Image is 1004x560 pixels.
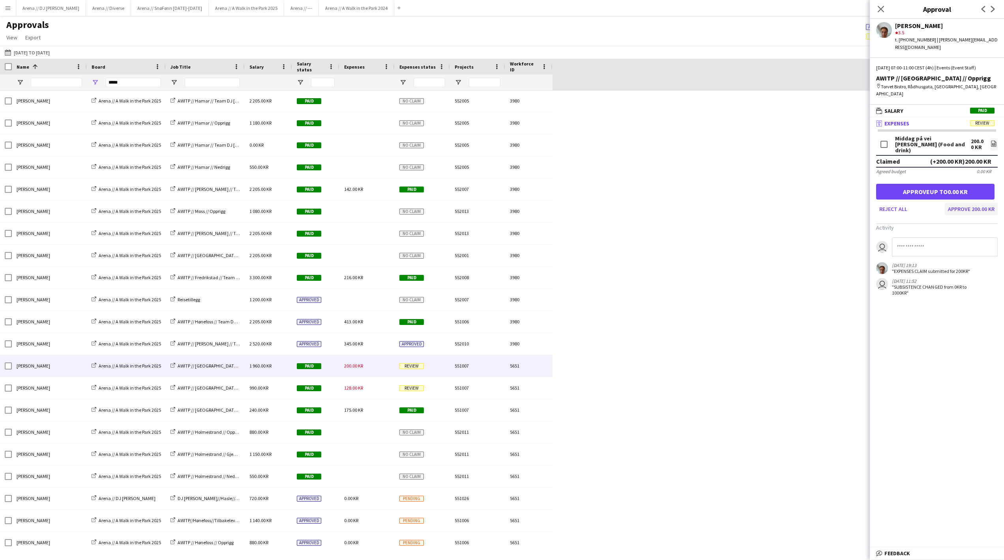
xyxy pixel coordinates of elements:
span: Arena // A Walk in the Park 2025 [99,319,161,325]
div: t. [PHONE_NUMBER] | [PERSON_NAME][EMAIL_ADDRESS][DOMAIN_NAME] [895,36,998,50]
div: [PERSON_NAME] [12,90,87,112]
a: AWITP // Moss // Opprigg [170,208,225,214]
div: ExpensesReview [870,129,1004,306]
span: Approved [399,341,424,347]
span: Salary [249,64,264,70]
div: [PERSON_NAME] [12,200,87,222]
input: Projects Filter Input [469,78,500,87]
div: 552005 [450,90,505,112]
span: Paid [297,187,321,192]
span: Expenses [344,64,365,70]
div: (+200.00 KR) 200.00 KR [930,157,991,165]
span: 57 [866,32,902,39]
span: AWITP // Hamar // Nedrigg [178,164,230,170]
div: 3.5 [895,29,998,36]
span: 413.00 KR [344,319,363,325]
div: 5651 [505,532,553,553]
span: Salary status [297,61,325,73]
span: AWITP//Hønefoss//Tilbakelevering [178,517,245,523]
div: Claimed [876,157,900,165]
span: Approved [297,496,321,502]
input: Expenses status Filter Input [414,78,445,87]
a: AWITP // Hamar // Opprigg [170,120,230,126]
span: AWITP // [GEOGRAPHIC_DATA] // Team DJ [PERSON_NAME] [178,252,296,258]
div: [PERSON_NAME] [12,112,87,134]
button: Arena // A Walk in the Park 2025 [209,0,284,16]
span: Paid [297,253,321,259]
div: 551007 [450,377,505,399]
div: 552011 [450,443,505,465]
span: AWITP // Hamar // Team DJ [PERSON_NAME] // [PERSON_NAME] dansere [178,98,322,104]
span: No claim [399,474,424,480]
a: AWITP // Hamar // Nedrigg [170,164,230,170]
button: Arena // SnøFønn [DATE]-[DATE] [131,0,209,16]
span: AWITP // Holmestrand // Gjennomføring [178,451,257,457]
span: 0.00 KR [344,495,358,501]
span: AWITP // [GEOGRAPHIC_DATA] // Gjennomføring [178,385,273,391]
a: Reisetillegg [170,297,200,302]
span: Paid [297,120,321,126]
span: Job Title [170,64,191,70]
a: Arena // A Walk in the Park 2025 [92,319,161,325]
span: 2 520.00 KR [249,341,272,347]
div: 5651 [505,421,553,443]
span: Arena // A Walk in the Park 2025 [99,120,161,126]
span: No claim [399,297,424,303]
span: No claim [399,164,424,170]
span: 1 140.00 KR [249,517,272,523]
a: AWITP // Holmestrand // Nedrigg [170,473,242,479]
span: No claim [399,120,424,126]
div: 551007 [450,355,505,377]
a: AWITP // Hønefoss // Opprigg [170,539,234,545]
span: Pending [399,496,424,502]
a: DJ [PERSON_NAME]//Hasle//Vinslottet [170,495,254,501]
span: AWITP // Hønefoss // Opprigg [178,539,234,545]
a: Arena // A Walk in the Park 2025 [92,341,161,347]
span: Feedback [884,550,910,557]
a: Arena // A Walk in the Park 2025 [92,297,161,302]
div: Middag på vei [PERSON_NAME] (Food and drink) [895,136,971,153]
a: Arena // A Walk in the Park 2025 [92,208,161,214]
a: Arena // A Walk in the Park 2025 [92,363,161,369]
span: Paid [297,452,321,457]
a: Arena // A Walk in the Park 2025 [92,164,161,170]
a: AWITP // Hønefoss // Team DJ [PERSON_NAME] [170,319,270,325]
a: AWITP // Hamar // Team DJ [PERSON_NAME] [170,142,267,148]
span: Arena // A Walk in the Park 2025 [99,230,161,236]
span: Arena // A Walk in the Park 2025 [99,274,161,280]
span: Arena // DJ [PERSON_NAME] [99,495,155,501]
span: 880.00 KR [249,539,268,545]
div: 551006 [450,311,505,332]
span: Arena // A Walk in the Park 2025 [99,451,161,457]
app-user-avatar: Tuva Bakken [876,278,888,290]
span: Approved [297,319,321,325]
a: AWITP // Fredrikstad // Team DJ [PERSON_NAME] [170,274,275,280]
span: Arena // A Walk in the Park 2025 [99,186,161,192]
div: 552013 [450,222,505,244]
a: AWITP // [PERSON_NAME] // Team DJ [PERSON_NAME] [170,186,286,192]
span: Export [25,34,41,41]
span: 2 205.00 KR [249,230,272,236]
span: No claim [399,142,424,148]
a: Arena // A Walk in the Park 2025 [92,252,161,258]
span: 990.00 KR [249,385,268,391]
div: 552010 [450,333,505,355]
a: AWITP // [GEOGRAPHIC_DATA] // Opprigg [170,363,259,369]
span: Approved [297,518,321,524]
div: [PERSON_NAME] [12,377,87,399]
span: Paid [297,164,321,170]
button: Arena // --- [284,0,319,16]
span: Approved [297,297,321,303]
span: Expenses [884,120,909,127]
a: Arena // A Walk in the Park 2025 [92,385,161,391]
span: Approved [297,341,321,347]
div: 3980 [505,333,553,355]
span: Arena // A Walk in the Park 2025 [99,142,161,148]
span: AWITP // Fredrikstad // Team DJ [PERSON_NAME] [178,274,275,280]
div: 551026 [450,487,505,509]
span: Arena // A Walk in the Park 2025 [99,341,161,347]
button: Open Filter Menu [17,79,24,86]
span: Arena // A Walk in the Park 2025 [99,539,161,545]
input: Job Title Filter Input [185,78,240,87]
app-user-avatar: Andreas Kjeldsberg [876,262,888,274]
